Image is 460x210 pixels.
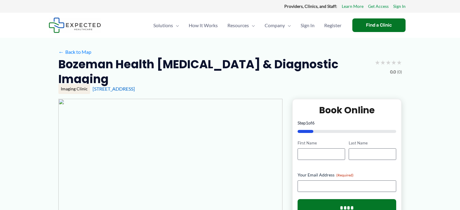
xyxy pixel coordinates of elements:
label: First Name [298,140,345,146]
span: How It Works [189,15,218,36]
a: CompanyMenu Toggle [260,15,296,36]
div: Imaging Clinic [58,84,90,94]
span: Sign In [301,15,315,36]
label: Last Name [349,140,396,146]
span: Register [324,15,341,36]
span: ★ [396,57,402,68]
a: Sign In [296,15,319,36]
a: ResourcesMenu Toggle [223,15,260,36]
a: [STREET_ADDRESS] [93,86,135,92]
span: 6 [312,120,315,125]
h2: Book Online [298,104,396,116]
strong: Providers, Clinics, and Staff: [284,4,337,9]
span: ★ [391,57,396,68]
a: Register [319,15,346,36]
a: SolutionsMenu Toggle [148,15,184,36]
span: (0) [397,68,402,76]
p: Step of [298,121,396,125]
a: Get Access [368,2,389,10]
a: ←Back to Map [58,47,91,57]
span: Resources [227,15,249,36]
label: Your Email Address [298,172,396,178]
a: Find a Clinic [352,18,406,32]
span: ★ [386,57,391,68]
span: Menu Toggle [173,15,179,36]
span: Menu Toggle [285,15,291,36]
span: ★ [375,57,380,68]
nav: Primary Site Navigation [148,15,346,36]
span: Menu Toggle [249,15,255,36]
span: (Required) [336,173,354,177]
a: Learn More [342,2,364,10]
span: ★ [380,57,386,68]
span: 0.0 [390,68,396,76]
a: Sign In [393,2,406,10]
img: Expected Healthcare Logo - side, dark font, small [49,18,101,33]
span: Company [265,15,285,36]
span: 1 [306,120,308,125]
h2: Bozeman Health [MEDICAL_DATA] & Diagnostic Imaging [58,57,370,87]
span: ← [58,49,64,55]
span: Solutions [153,15,173,36]
a: How It Works [184,15,223,36]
